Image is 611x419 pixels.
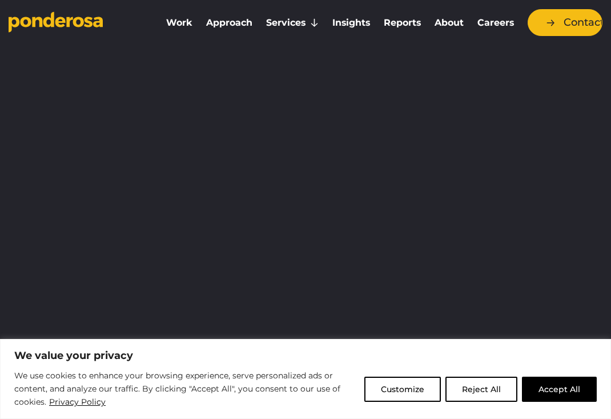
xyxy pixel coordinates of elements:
p: We use cookies to enhance your browsing experience, serve personalized ads or content, and analyz... [14,369,356,409]
a: Approach [202,11,257,35]
a: Go to homepage [9,11,144,34]
button: Reject All [445,377,517,402]
a: Reports [379,11,425,35]
a: Insights [328,11,375,35]
a: Work [162,11,197,35]
a: Services [262,11,323,35]
a: Contact [528,9,603,36]
p: We value your privacy [14,349,597,362]
a: About [430,11,468,35]
button: Customize [364,377,441,402]
button: Accept All [522,377,597,402]
a: Privacy Policy [49,395,106,409]
a: Careers [473,11,518,35]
